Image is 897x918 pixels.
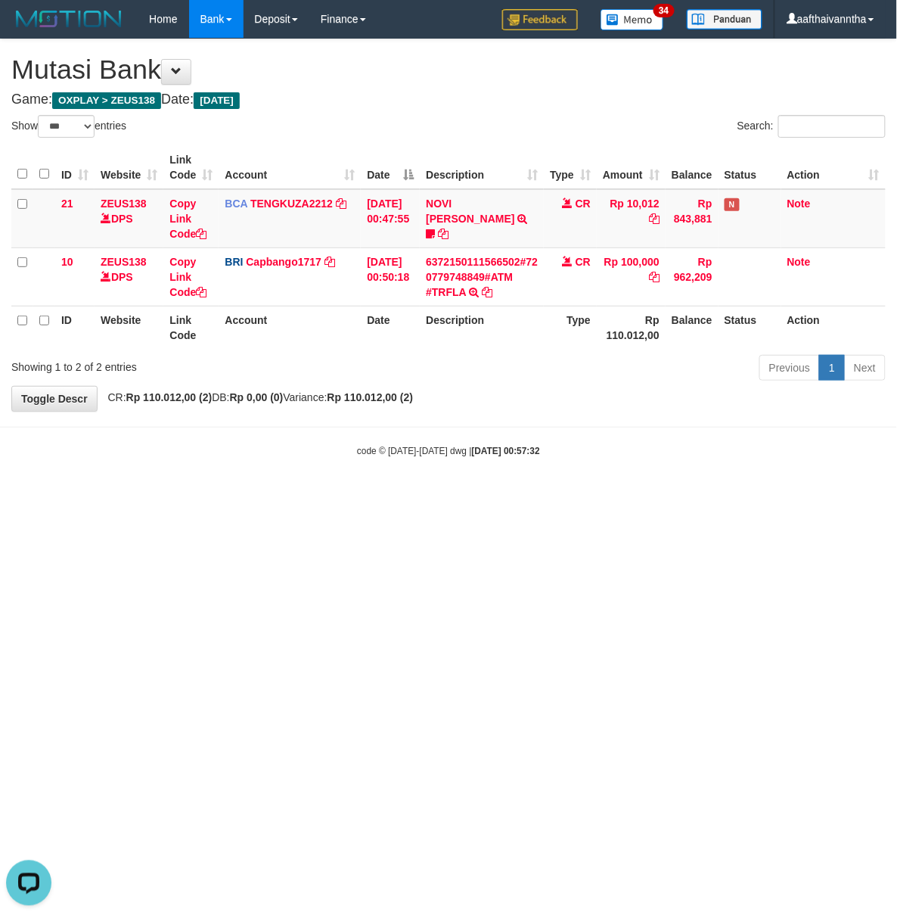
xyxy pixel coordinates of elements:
a: ZEUS138 [101,198,147,210]
span: BCA [225,198,247,210]
span: 21 [61,198,73,210]
a: Copy TENGKUZA2212 to clipboard [336,198,346,210]
img: Button%20Memo.svg [601,9,664,30]
img: MOTION_logo.png [11,8,126,30]
th: Type: activate to sort column ascending [544,146,597,189]
h4: Game: Date: [11,92,886,107]
button: Open LiveChat chat widget [6,6,51,51]
span: 10 [61,256,73,268]
th: Link Code [163,306,219,349]
a: Capbango1717 [246,256,321,268]
a: Next [844,355,886,381]
th: Date [361,306,420,349]
a: Copy Capbango1717 to clipboard [324,256,335,268]
select: Showentries [38,115,95,138]
th: Account [219,306,361,349]
td: [DATE] 00:50:18 [361,247,420,306]
th: Description [420,306,544,349]
th: Rp 110.012,00 [597,306,666,349]
a: 6372150111566502#72 0779748849#ATM #TRFLA [426,256,538,298]
th: Status [719,306,781,349]
a: Copy NOVI DIAN SUSANTI to clipboard [438,228,448,240]
td: Rp 10,012 [597,189,666,248]
small: code © [DATE]-[DATE] dwg | [357,446,540,456]
th: Balance [666,306,719,349]
th: Status [719,146,781,189]
div: Showing 1 to 2 of 2 entries [11,353,362,375]
label: Show entries [11,115,126,138]
td: [DATE] 00:47:55 [361,189,420,248]
td: DPS [95,189,163,248]
th: Amount: activate to sort column ascending [597,146,666,189]
a: Note [787,198,811,210]
td: DPS [95,247,163,306]
span: CR [576,198,591,210]
label: Search: [737,115,886,138]
a: Copy Rp 10,012 to clipboard [649,213,660,225]
a: Copy Link Code [169,256,206,298]
span: [DATE] [194,92,240,109]
td: Rp 100,000 [597,247,666,306]
span: 34 [653,4,674,17]
a: Copy Rp 100,000 to clipboard [649,271,660,283]
strong: Rp 110.012,00 (2) [126,391,213,403]
th: Link Code: activate to sort column ascending [163,146,219,189]
th: Account: activate to sort column ascending [219,146,361,189]
img: panduan.png [687,9,762,30]
span: CR [576,256,591,268]
span: Has Note [725,198,740,211]
th: Type [544,306,597,349]
a: Note [787,256,811,268]
a: Toggle Descr [11,386,98,412]
a: ZEUS138 [101,256,147,268]
th: Website [95,306,163,349]
a: 1 [819,355,845,381]
img: Feedback.jpg [502,9,578,30]
a: Copy Link Code [169,198,206,240]
span: BRI [225,256,243,268]
th: ID [55,306,95,349]
a: NOVI [PERSON_NAME] [426,198,514,225]
h1: Mutasi Bank [11,54,886,85]
a: Previous [759,355,820,381]
strong: Rp 110.012,00 (2) [327,391,414,403]
th: Balance [666,146,719,189]
th: Date: activate to sort column descending [361,146,420,189]
a: TENGKUZA2212 [250,198,333,210]
th: Action: activate to sort column ascending [781,146,886,189]
strong: [DATE] 00:57:32 [472,446,540,456]
span: CR: DB: Variance: [101,391,414,403]
th: Description: activate to sort column ascending [420,146,544,189]
a: Copy 6372150111566502#72 0779748849#ATM #TRFLA to clipboard [482,286,492,298]
th: Website: activate to sort column ascending [95,146,163,189]
td: Rp 843,881 [666,189,719,248]
th: Action [781,306,886,349]
th: ID: activate to sort column ascending [55,146,95,189]
strong: Rp 0,00 (0) [230,391,284,403]
td: Rp 962,209 [666,247,719,306]
span: OXPLAY > ZEUS138 [52,92,161,109]
input: Search: [778,115,886,138]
